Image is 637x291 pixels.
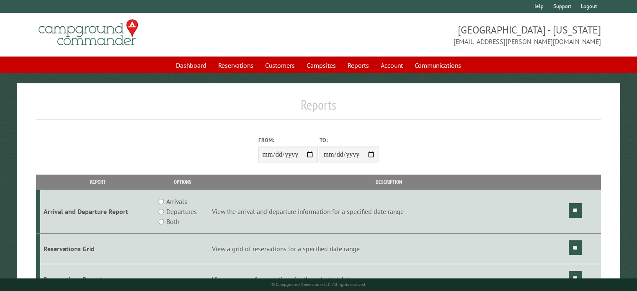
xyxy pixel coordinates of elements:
[213,57,258,73] a: Reservations
[40,190,155,234] td: Arrival and Departure Report
[211,175,567,189] th: Description
[40,175,155,189] th: Report
[271,282,366,287] small: © Campground Commander LLC. All rights reserved.
[36,97,601,120] h1: Reports
[376,57,408,73] a: Account
[302,57,341,73] a: Campsites
[258,136,318,144] label: From:
[319,23,601,46] span: [GEOGRAPHIC_DATA] - [US_STATE] [EMAIL_ADDRESS][PERSON_NAME][DOMAIN_NAME]
[260,57,300,73] a: Customers
[410,57,466,73] a: Communications
[171,57,211,73] a: Dashboard
[320,136,379,144] label: To:
[343,57,374,73] a: Reports
[166,196,187,206] label: Arrivals
[155,175,211,189] th: Options
[40,234,155,264] td: Reservations Grid
[166,216,179,227] label: Both
[166,206,197,216] label: Departures
[211,234,567,264] td: View a grid of reservations for a specified date range
[36,16,141,49] img: Campground Commander
[211,190,567,234] td: View the arrival and departure information for a specified date range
